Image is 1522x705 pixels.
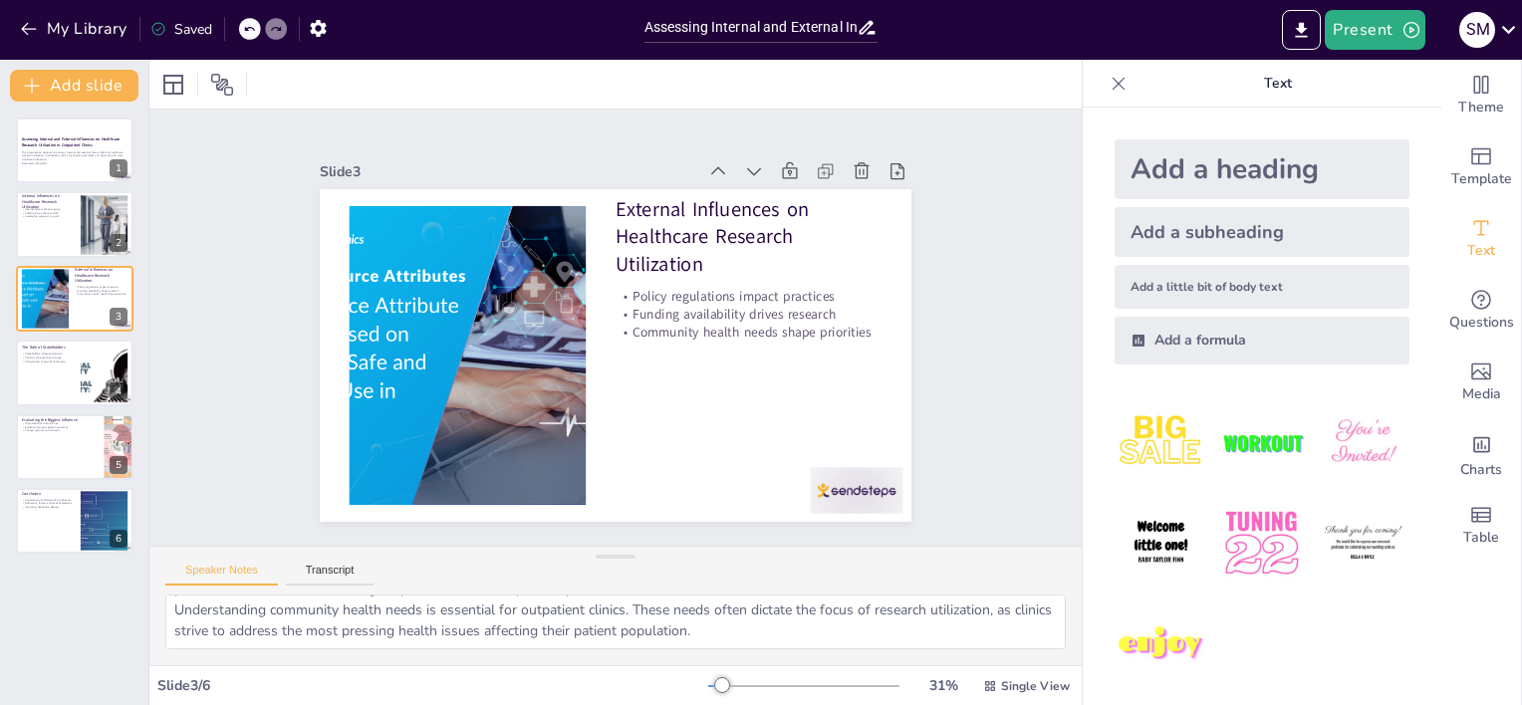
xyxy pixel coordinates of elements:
div: S M [1459,12,1495,48]
div: Add text boxes [1441,203,1521,275]
img: 2.jpeg [1215,396,1308,489]
p: Evaluating the Biggest Influence [22,416,99,422]
p: Policy regulations impact practices [623,289,882,388]
span: Questions [1449,312,1514,334]
span: Text [1467,240,1495,262]
div: 1 [16,117,133,183]
div: 4 [16,340,133,405]
p: Generated with [URL] [22,161,127,165]
span: Charts [1460,459,1502,481]
span: Theme [1458,97,1504,118]
button: Present [1325,10,1424,50]
img: 4.jpeg [1115,497,1207,589]
div: Slide 3 [380,79,743,213]
div: 2 [110,234,127,252]
img: 6.jpeg [1317,497,1409,589]
p: Addressing factors enhances evaluations [22,502,75,506]
p: Internal factors shape practice [22,207,75,211]
p: Importance of understanding influences [22,498,75,502]
p: Policymakers shape the landscape [22,359,75,363]
div: Change the overall theme [1441,60,1521,131]
button: Transcript [286,564,375,586]
div: Add a table [1441,490,1521,562]
p: The Role of Stakeholders [22,345,75,351]
div: Add a formula [1115,317,1409,364]
div: 1 [110,159,127,177]
div: 6 [110,530,127,548]
p: Funding availability drives research [75,289,127,293]
p: This presentation explores the various internal and external factors affecting healthcare researc... [22,150,127,161]
span: Media [1462,383,1501,405]
button: My Library [15,13,135,45]
span: Position [210,73,234,97]
button: S M [1459,10,1495,50]
p: Patients drive practice changes [22,356,75,360]
div: 2 [16,191,133,257]
p: Policy regulations impact practices [75,285,127,289]
p: External Influences on Healthcare Research Utilization [631,202,909,363]
div: Add ready made slides [1441,131,1521,203]
p: Staff training enhances skills [22,210,75,214]
button: Speaker Notes [165,564,278,586]
p: Leadership support is crucial [22,214,75,218]
p: Evidence improves patient outcomes [22,425,99,429]
p: Funding availability drives research [617,307,876,406]
p: Stakeholders influence decisions [22,352,75,356]
div: 3 [110,308,127,326]
p: Text [1135,60,1421,108]
div: 4 [110,382,127,400]
div: Add a subheading [1115,207,1409,257]
span: Template [1451,168,1512,190]
p: External Influences on Healthcare Research Utilization [75,267,127,284]
div: Saved [150,20,212,39]
p: Internal Influences on Healthcare Research Utilization [22,193,75,210]
img: 3.jpeg [1317,396,1409,489]
span: Table [1463,527,1499,549]
img: 7.jpeg [1115,598,1207,691]
img: 1.jpeg [1115,396,1207,489]
p: Improving healthcare delivery [22,505,75,509]
textarea: Policy regulations significantly influence how outpatient clinics operate. Changes in legislation... [165,594,1066,649]
img: 5.jpeg [1215,497,1308,589]
div: Add a heading [1115,139,1409,199]
p: Organizational culture is key [22,421,99,425]
div: Add charts and graphs [1441,418,1521,490]
div: Layout [157,69,189,101]
div: 3 [16,266,133,332]
button: Export to PowerPoint [1282,10,1321,50]
p: Community health needs shape priorities [612,324,871,423]
p: Conclusion [22,491,75,497]
button: Add slide [10,70,138,102]
p: Community health needs shape priorities [75,293,127,297]
div: Add images, graphics, shapes or video [1441,347,1521,418]
div: 5 [110,456,127,474]
div: Get real-time input from your audience [1441,275,1521,347]
div: 31 % [919,676,967,695]
div: 5 [16,414,133,480]
div: Slide 3 / 6 [157,676,708,695]
div: Add a little bit of body text [1115,265,1409,309]
input: Insert title [644,13,858,42]
p: Change requires commitment [22,428,99,432]
span: Single View [1001,678,1070,694]
div: 6 [16,488,133,554]
strong: Assessing Internal and External Influences on Healthcare Research Utilization in Outpatient Clinics [22,136,120,147]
